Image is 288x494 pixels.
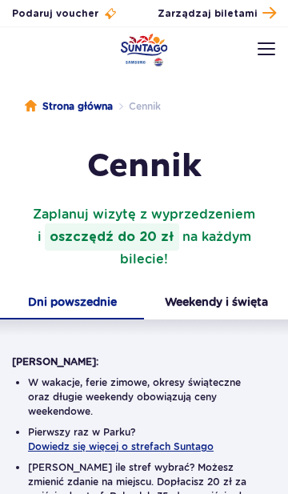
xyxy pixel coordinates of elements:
[144,287,288,319] button: Weekendy i święta
[12,206,276,268] p: Zaplanuj wizytę z wyprzedzeniem na każdym bilecie!
[121,34,168,66] a: Park of Poland
[12,6,118,21] a: Podaruj voucher
[38,223,182,251] span: i
[45,223,179,251] strong: oszczędź do 20 zł
[12,355,98,367] strong: [PERSON_NAME]:
[12,6,98,21] span: Podaruj voucher
[28,376,260,419] li: W wakacje, ferie zimowe, okresy świąteczne oraz długie weekendy obowiązują ceny weekendowe.
[113,98,161,114] li: Cennik
[28,441,214,452] button: Dowiedz się więcej o strefach Suntago
[28,425,260,454] li: Pierwszy raz w Parku?
[12,147,276,187] h1: Cennik
[158,3,276,24] a: Zarządzaj biletami
[25,98,113,114] a: Strona główna
[158,6,258,21] span: Zarządzaj biletami
[258,42,275,55] img: Open menu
